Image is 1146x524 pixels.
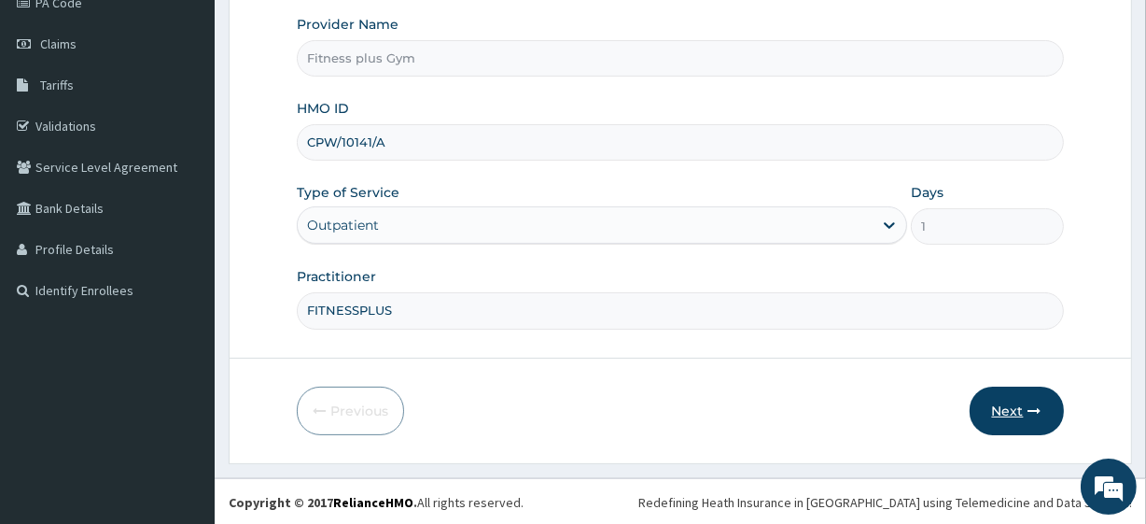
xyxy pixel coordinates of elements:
[297,124,1063,161] input: Enter HMO ID
[9,336,356,402] textarea: Type your message and hit 'Enter'
[297,183,399,202] label: Type of Service
[297,99,349,118] label: HMO ID
[35,93,76,140] img: d_794563401_company_1708531726252_794563401
[638,493,1132,512] div: Redefining Heath Insurance in [GEOGRAPHIC_DATA] using Telemedicine and Data Science!
[108,149,258,337] span: We're online!
[297,267,376,286] label: Practitioner
[333,494,413,511] a: RelianceHMO
[229,494,417,511] strong: Copyright © 2017 .
[297,387,404,435] button: Previous
[97,105,314,129] div: Chat with us now
[306,9,351,54] div: Minimize live chat window
[40,77,74,93] span: Tariffs
[40,35,77,52] span: Claims
[297,15,398,34] label: Provider Name
[970,387,1064,435] button: Next
[911,183,943,202] label: Days
[297,292,1063,329] input: Enter Name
